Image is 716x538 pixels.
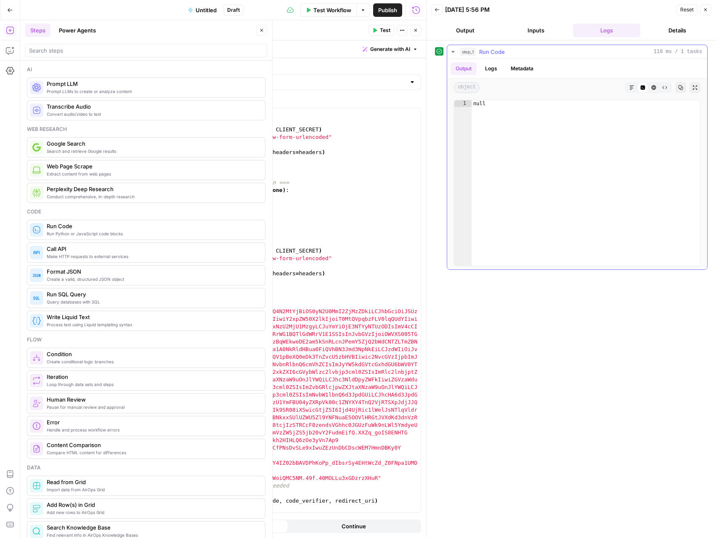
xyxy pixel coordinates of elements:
span: Transcribe Audio [47,102,258,111]
button: Untitled [183,3,222,17]
div: Data [27,464,265,471]
div: Ai [27,66,265,73]
span: Draft [227,6,240,14]
span: Prompt LLMs to create or analyze content [47,88,258,95]
input: Search steps [29,46,263,55]
span: Publish [378,6,397,14]
button: 118 ms / 1 tasks [447,45,707,59]
span: Format JSON [47,267,258,276]
span: Convert audio/video to text [47,111,258,117]
span: Human Review [47,395,258,404]
button: Publish [373,3,402,17]
button: Details [644,24,711,37]
span: Write Liquid Text [47,313,258,321]
span: Call API [47,245,258,253]
span: Generate with AI [370,45,410,53]
span: Create a valid, structured JSON object [47,276,258,282]
span: Extract content from web pages [47,170,258,177]
button: Continue [288,519,420,533]
div: Flow [27,336,265,344]
button: Generate with AI [359,44,421,55]
span: 118 ms / 1 tasks [654,48,702,56]
span: Run Code [47,222,258,230]
div: 1 [454,100,472,107]
span: Reset [680,6,694,13]
button: Logs [573,24,640,37]
span: Continue [342,522,366,530]
span: Prompt LLM [47,80,258,88]
span: Iteration [47,373,258,381]
span: Search Knowledge Base [47,523,258,532]
span: Content Comparison [47,441,258,449]
button: Output [432,24,499,37]
span: Test [380,27,390,34]
span: Web Page Scrape [47,162,258,170]
span: Test Workflow [313,6,351,14]
span: Error [47,418,258,426]
span: Pause for manual review and approval [47,404,258,410]
div: Web research [27,125,265,133]
span: Run SQL Query [47,290,258,298]
span: Create conditional logic branches [47,358,258,365]
span: object [454,82,480,93]
button: Power Agents [54,24,101,37]
button: Test [369,25,394,36]
span: Make HTTP requests to external services [47,253,258,260]
button: Logs [480,62,502,75]
button: Inputs [502,24,570,37]
span: Conduct comprehensive, in-depth research [47,193,258,200]
div: Code [27,208,265,216]
button: Metadata [506,62,538,75]
button: Output [451,62,477,75]
span: Add Row(s) in Grid [47,501,258,509]
span: Read from Grid [47,478,258,486]
span: Search and retrieve Google results [47,148,258,154]
span: Handle and process workflow errors [47,426,258,433]
img: vrinnnclop0vshvmafd7ip1g7ohf [32,445,41,453]
span: Perplexity Deep Research [47,185,258,193]
button: Test Workflow [300,3,356,17]
span: Run Code [479,48,505,56]
span: Condition [47,350,258,358]
span: Query databases with SQL [47,298,258,305]
span: Process text using Liquid templating syntax [47,321,258,328]
span: Compare HTML content for differences [47,449,258,456]
span: step_1 [460,48,476,56]
button: Reset [676,4,697,15]
span: Loop through data sets and steps [47,381,258,388]
span: Google Search [47,139,258,148]
span: Add new rows to AirOps Grid [47,509,258,516]
span: Import data from AirOps Grid [47,486,258,493]
div: 118 ms / 1 tasks [447,59,707,269]
span: Run Python or JavaScript code blocks [47,230,258,237]
span: Untitled [196,6,217,14]
button: Steps [25,24,50,37]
